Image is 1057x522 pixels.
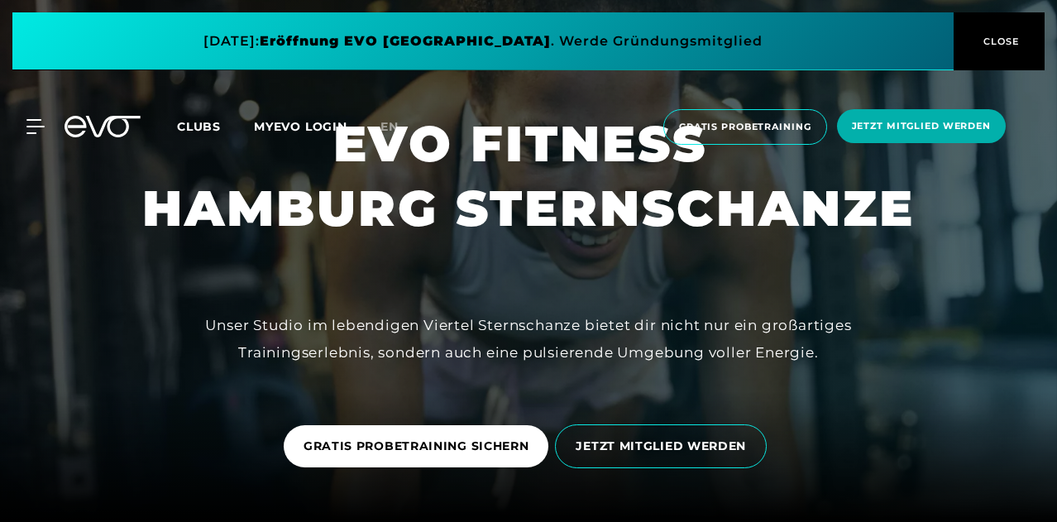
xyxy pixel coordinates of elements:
a: Gratis Probetraining [658,109,832,145]
span: CLOSE [979,34,1020,49]
a: Clubs [177,118,254,134]
span: GRATIS PROBETRAINING SICHERN [304,438,529,455]
span: JETZT MITGLIED WERDEN [576,438,746,455]
a: GRATIS PROBETRAINING SICHERN [284,413,556,480]
a: MYEVO LOGIN [254,119,347,134]
a: Jetzt Mitglied werden [832,109,1011,145]
h1: EVO FITNESS HAMBURG STERNSCHANZE [142,112,915,241]
span: Clubs [177,119,221,134]
a: en [380,117,418,136]
button: CLOSE [954,12,1045,70]
div: Unser Studio im lebendigen Viertel Sternschanze bietet dir nicht nur ein großartiges Trainingserl... [156,312,901,366]
a: JETZT MITGLIED WERDEN [555,412,773,481]
span: Jetzt Mitglied werden [852,119,991,133]
span: Gratis Probetraining [679,120,811,134]
span: en [380,119,399,134]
